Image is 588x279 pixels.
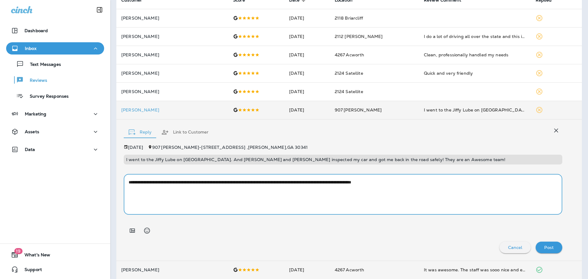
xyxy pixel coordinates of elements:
button: Reviews [6,74,104,86]
button: Text Messages [6,58,104,70]
p: [PERSON_NAME] [121,34,223,39]
td: [DATE] [284,101,330,119]
td: [DATE] [284,27,330,46]
p: [PERSON_NAME] [121,52,223,57]
button: Collapse Sidebar [91,4,108,16]
span: What's New [18,252,50,260]
button: Assets [6,126,104,138]
button: Link to Customer [156,121,213,143]
button: Cancel [499,242,531,253]
div: Click to view Customer Drawer [121,107,223,112]
td: [DATE] [284,82,330,101]
div: I went to the Jiffy Lube on Peachtree Road. And Pablo and Alfonso inspected my car and got me bac... [424,107,526,113]
span: 907 [PERSON_NAME] [335,107,382,113]
td: [DATE] [284,64,330,82]
button: Add in a premade template [126,224,138,237]
span: 19 [14,248,22,254]
p: [PERSON_NAME] [121,71,223,76]
p: I went to the Jiffy Lube on [GEOGRAPHIC_DATA]. And [PERSON_NAME] and [PERSON_NAME] inspected my c... [126,157,560,162]
div: Clean, professionally handled my needs [424,52,526,58]
p: [PERSON_NAME] [121,16,223,21]
p: Assets [25,129,39,134]
p: Post [544,245,554,250]
button: Select an emoji [141,224,153,237]
div: I do a lot of driving all over the state and this is the best Jiffy Lube of all, consistent over ... [424,33,526,40]
p: Cancel [508,245,522,250]
div: Quick and very friendly [424,70,526,76]
span: 907 [PERSON_NAME] - [STREET_ADDRESS] , [PERSON_NAME] , GA 30341 [152,145,308,150]
p: Inbox [25,46,36,51]
span: 2118 Briarcliff [335,15,363,21]
td: [DATE] [284,261,330,279]
span: 4267 Acworth [335,267,364,273]
p: [DATE] [128,145,143,150]
p: [PERSON_NAME] [121,267,223,272]
button: Survey Responses [6,89,104,102]
td: [DATE] [284,9,330,27]
p: [PERSON_NAME] [121,89,223,94]
p: Dashboard [24,28,48,33]
p: Text Messages [24,62,61,68]
button: Support [6,263,104,276]
p: Reviews [24,78,47,84]
td: [DATE] [284,46,330,64]
span: 4267 Acworth [335,52,364,58]
button: Dashboard [6,25,104,37]
span: 2124 Satellite [335,89,363,94]
p: Marketing [25,111,46,116]
button: Inbox [6,42,104,55]
button: 19What's New [6,249,104,261]
p: Survey Responses [24,94,69,100]
span: 2124 Satellite [335,70,363,76]
span: 2112 [PERSON_NAME] [335,34,383,39]
span: Support [18,267,42,274]
p: Data [25,147,35,152]
button: Post [536,242,562,253]
button: Data [6,143,104,156]
div: It was awesome. The staff was sooo nice and efficient. Services was quick. [424,267,526,273]
button: Reply [124,121,156,143]
button: Marketing [6,108,104,120]
p: [PERSON_NAME] [121,107,223,112]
